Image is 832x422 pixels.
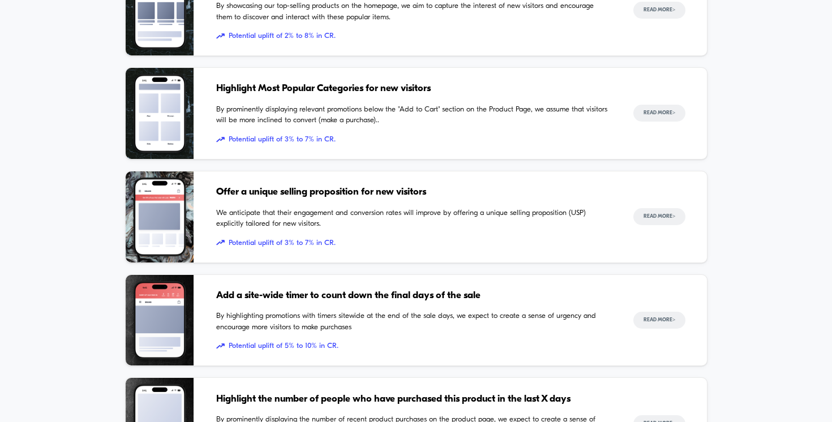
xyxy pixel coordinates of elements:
[633,105,685,122] button: Read More>
[126,171,194,262] img: We anticipate that their engagement and conversion rates will improve by offering a unique sellin...
[216,238,611,249] span: Potential uplift of 3% to 7% in CR.
[216,208,611,230] span: We anticipate that their engagement and conversion rates will improve by offering a unique sellin...
[216,185,611,200] span: Offer a unique selling proposition for new visitors
[216,341,611,352] span: Potential uplift of 5% to 10% in CR.
[216,392,611,407] span: Highlight the number of people who have purchased this product in the last X days
[216,288,611,303] span: Add a site-wide timer to count down the final days of the sale
[216,134,611,145] span: Potential uplift of 3% to 7% in CR.
[633,312,685,329] button: Read More>
[216,81,611,96] span: Highlight Most Popular Categories for new visitors
[216,104,611,126] span: By prominently displaying relevant promotions below the "Add to Cart" section on the Product Page...
[126,275,194,366] img: By highlighting promotions with timers sitewide at the end of the sale days, we expect to create ...
[216,1,611,23] span: By showcasing our top-selling products on the homepage, we aim to capture the interest of new vis...
[633,208,685,225] button: Read More>
[633,2,685,19] button: Read More>
[216,31,611,42] span: Potential uplift of 2% to 8% in CR.
[126,68,194,159] img: By prominently displaying relevant promotions below the "Add to Cart" section on the Product Page...
[216,311,611,333] span: By highlighting promotions with timers sitewide at the end of the sale days, we expect to create ...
